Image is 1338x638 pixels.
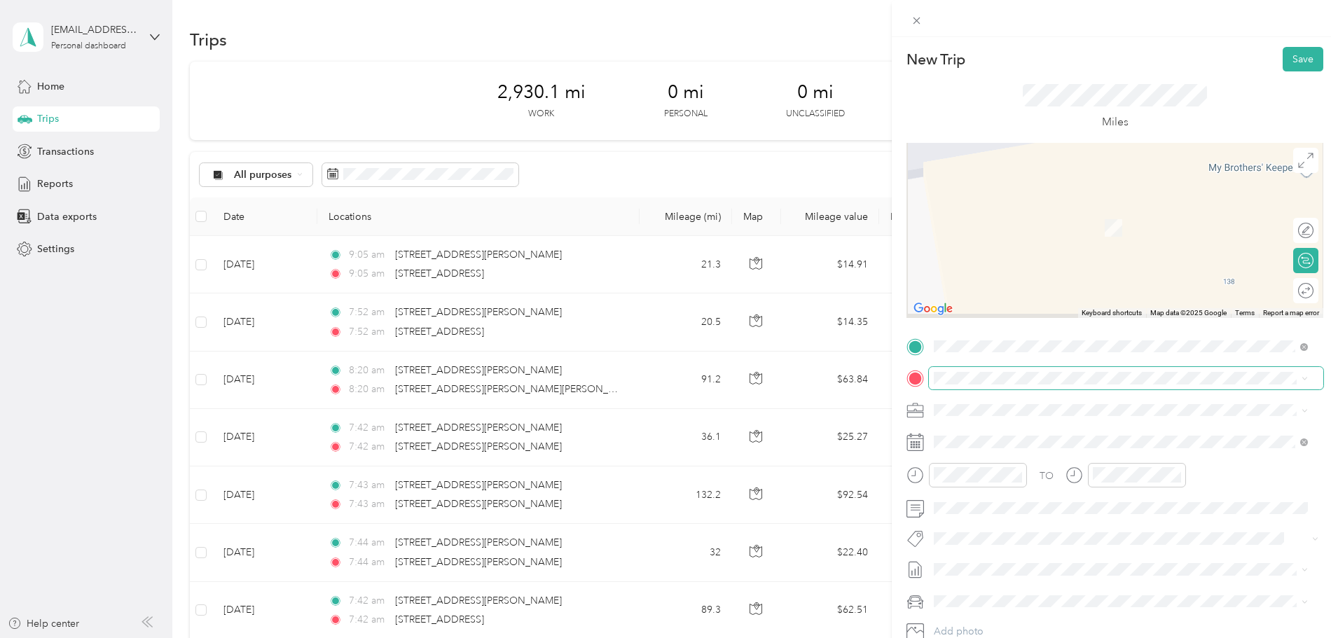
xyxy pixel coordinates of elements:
[1263,309,1319,317] a: Report a map error
[1102,113,1129,131] p: Miles
[906,50,965,69] p: New Trip
[1260,560,1338,638] iframe: Everlance-gr Chat Button Frame
[910,300,956,318] img: Google
[1082,308,1142,318] button: Keyboard shortcuts
[1283,47,1323,71] button: Save
[910,300,956,318] a: Open this area in Google Maps (opens a new window)
[1235,309,1255,317] a: Terms (opens in new tab)
[1040,469,1054,483] div: TO
[1150,309,1227,317] span: Map data ©2025 Google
